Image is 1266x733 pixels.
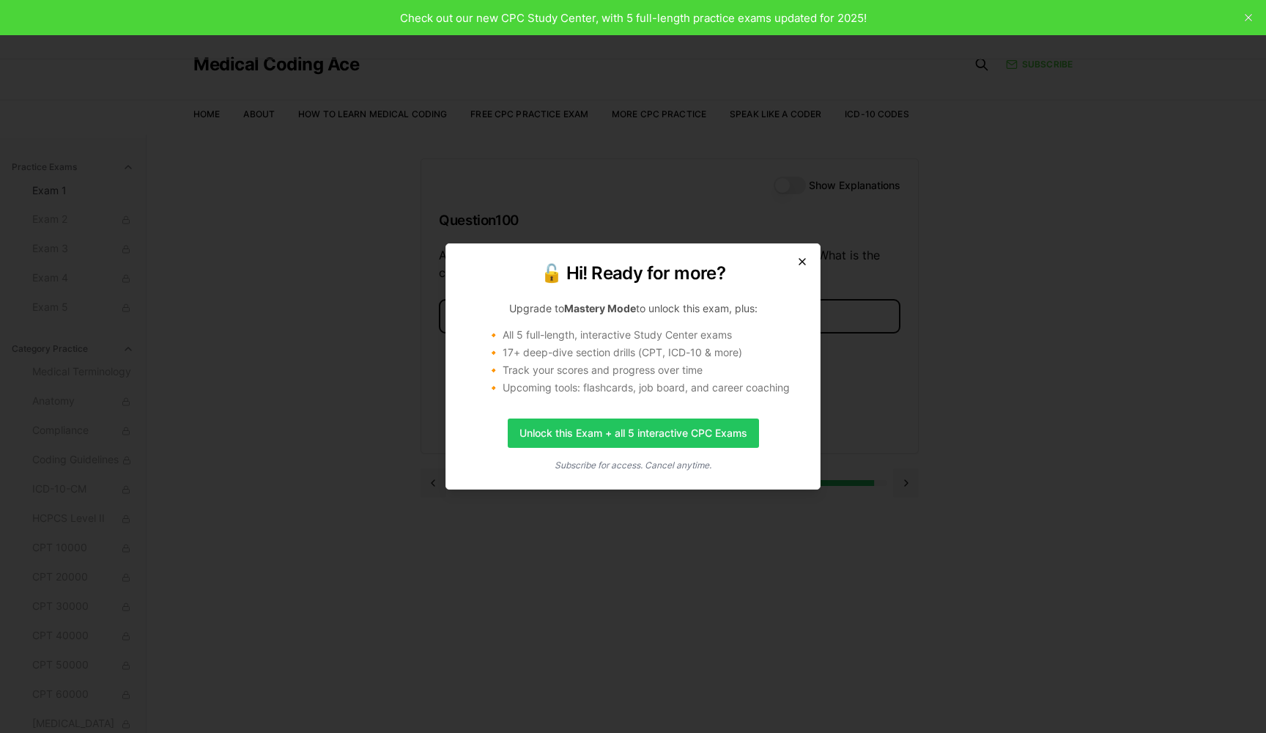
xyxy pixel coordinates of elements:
[487,380,802,395] li: 🔸 Upcoming tools: flashcards, job board, and career coaching
[464,262,802,285] h2: 🔓 Hi! Ready for more?
[487,328,802,342] li: 🔸 All 5 full-length, interactive Study Center exams
[508,419,759,448] a: Unlock this Exam + all 5 interactive CPC Exams
[487,345,802,360] li: 🔸 17+ deep-dive section drills (CPT, ICD-10 & more)
[487,363,802,377] li: 🔸 Track your scores and progress over time
[555,460,711,471] i: Subscribe for access. Cancel anytime.
[464,301,802,316] p: Upgrade to to unlock this exam, plus:
[564,302,636,314] strong: Mastery Mode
